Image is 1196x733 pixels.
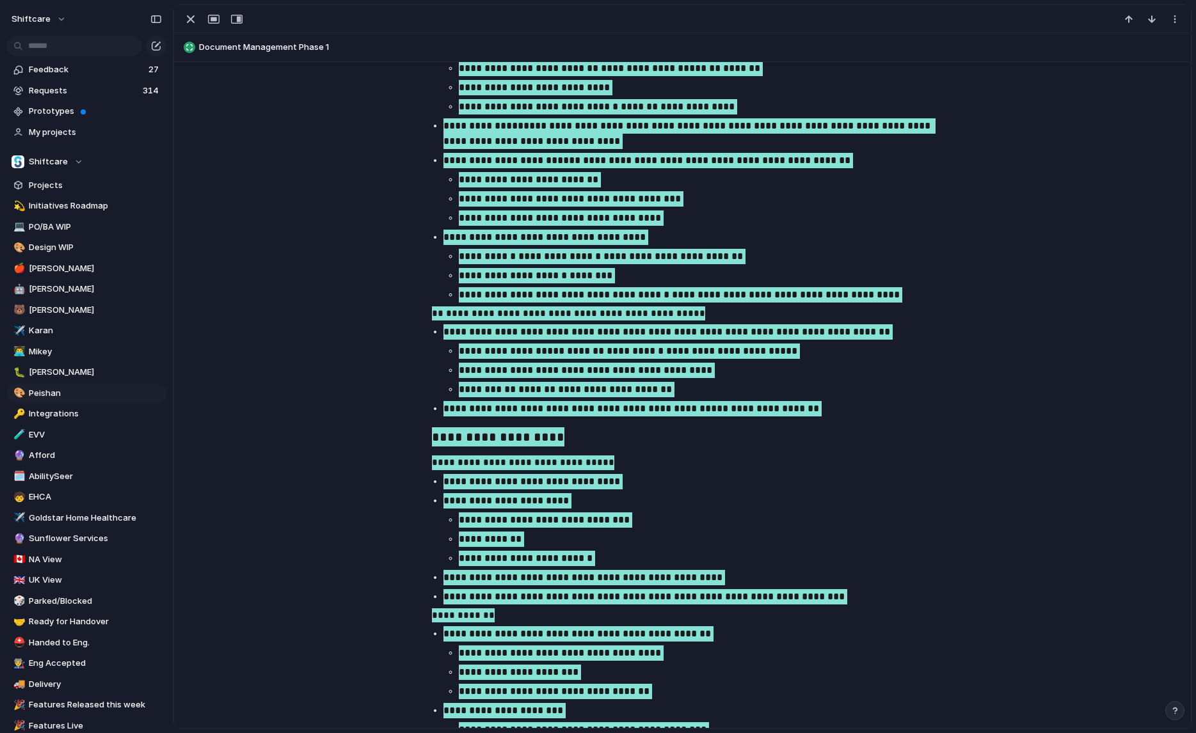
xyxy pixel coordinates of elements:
div: 🐛 [13,365,22,380]
span: Feedback [29,63,145,76]
a: 🧪EVV [6,425,166,445]
button: 🤖 [12,283,24,296]
div: 🎲 [13,594,22,608]
button: ⛑️ [12,636,24,649]
span: [PERSON_NAME] [29,304,162,317]
a: 💻PO/BA WIP [6,217,166,237]
div: ⛑️ [13,635,22,650]
button: shiftcare [6,9,73,29]
span: My projects [29,126,162,139]
span: Features Live [29,720,162,732]
span: Design WIP [29,241,162,254]
span: Peishan [29,387,162,400]
a: 🎨Design WIP [6,238,166,257]
div: ✈️Karan [6,321,166,340]
button: 🧪 [12,429,24,441]
span: Afford [29,449,162,462]
button: 🔮 [12,449,24,462]
div: 🎨 [13,386,22,400]
span: Features Released this week [29,698,162,711]
div: 👨‍🏭 [13,656,22,671]
a: 🇨🇦NA View [6,550,166,569]
span: shiftcare [12,13,51,26]
a: 👨‍💻Mikey [6,342,166,361]
a: 🤖[PERSON_NAME] [6,280,166,299]
a: Feedback27 [6,60,166,79]
button: 🎉 [12,720,24,732]
span: Delivery [29,678,162,691]
button: 🎨 [12,241,24,254]
button: Document Management Phase 1 [180,37,1185,58]
span: Requests [29,84,139,97]
span: Handed to Eng. [29,636,162,649]
span: EVV [29,429,162,441]
div: ✈️ [13,324,22,338]
span: Shiftcare [29,155,68,168]
div: 💫 [13,199,22,214]
div: 🎨 [13,240,22,255]
div: 🤝Ready for Handover [6,612,166,631]
div: 🎉Features Released this week [6,695,166,714]
a: 🎨Peishan [6,384,166,403]
span: Goldstar Home Healthcare [29,512,162,524]
a: 🧒EHCA [6,487,166,507]
span: [PERSON_NAME] [29,283,162,296]
div: 💻 [13,219,22,234]
span: AbilitySeer [29,470,162,483]
a: ⛑️Handed to Eng. [6,633,166,652]
div: 🔮 [13,448,22,463]
span: EHCA [29,491,162,503]
div: 🎉 [13,698,22,713]
div: 💫Initiatives Roadmap [6,196,166,216]
a: 🐻[PERSON_NAME] [6,301,166,320]
a: ✈️Goldstar Home Healthcare [6,508,166,528]
a: Projects [6,176,166,195]
button: 🗓️ [12,470,24,483]
span: Prototypes [29,105,162,118]
span: Projects [29,179,162,192]
span: Mikey [29,345,162,358]
a: 🐛[PERSON_NAME] [6,363,166,382]
button: 🐻 [12,304,24,317]
a: 🔮Afford [6,446,166,465]
button: 🍎 [12,262,24,275]
button: 🔑 [12,407,24,420]
div: 🔑Integrations [6,404,166,423]
div: 🎉 [13,718,22,733]
a: 👨‍🏭Eng Accepted [6,654,166,673]
div: 🇬🇧 [13,573,22,588]
div: 🧒 [13,490,22,505]
button: ✈️ [12,512,24,524]
button: 🤝 [12,615,24,628]
button: 🚚 [12,678,24,691]
a: 🇬🇧UK View [6,571,166,590]
a: 🚚Delivery [6,675,166,694]
a: 🗓️AbilitySeer [6,467,166,486]
button: 🧒 [12,491,24,503]
a: My projects [6,123,166,142]
button: 💫 [12,200,24,212]
button: 🎉 [12,698,24,711]
span: Parked/Blocked [29,595,162,608]
span: Eng Accepted [29,657,162,670]
span: Karan [29,324,162,337]
span: UK View [29,574,162,587]
div: 🔮Sunflower Services [6,529,166,548]
a: 🎲Parked/Blocked [6,592,166,611]
button: ✈️ [12,324,24,337]
div: 🔑 [13,407,22,422]
div: 🔮 [13,532,22,546]
button: 🇬🇧 [12,574,24,587]
button: 🔮 [12,532,24,545]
